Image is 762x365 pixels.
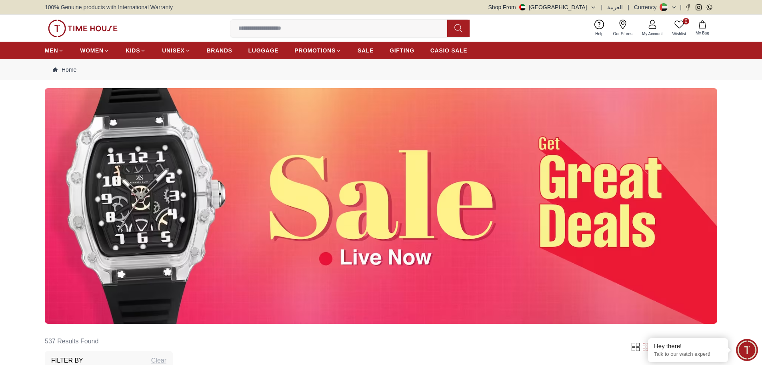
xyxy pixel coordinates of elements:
[669,31,689,37] span: Wishlist
[207,46,232,54] span: BRANDS
[45,332,173,351] h6: 537 Results Found
[80,43,110,58] a: WOMEN
[654,342,722,350] div: Hey there!
[668,18,691,38] a: 0Wishlist
[45,43,64,58] a: MEN
[162,43,190,58] a: UNISEX
[45,3,173,11] span: 100% Genuine products with International Warranty
[248,46,279,54] span: LUGGAGE
[654,351,722,358] p: Talk to our watch expert!
[607,3,623,11] button: العربية
[601,3,603,11] span: |
[691,19,714,38] button: My Bag
[430,43,468,58] a: CASIO SALE
[126,43,146,58] a: KIDS
[519,4,526,10] img: United Arab Emirates
[126,46,140,54] span: KIDS
[610,31,636,37] span: Our Stores
[45,59,717,80] nav: Breadcrumb
[294,46,336,54] span: PROMOTIONS
[488,3,596,11] button: Shop From[GEOGRAPHIC_DATA]
[692,30,712,36] span: My Bag
[683,18,689,24] span: 0
[628,3,629,11] span: |
[390,46,414,54] span: GIFTING
[358,43,374,58] a: SALE
[162,46,184,54] span: UNISEX
[685,4,691,10] a: Facebook
[634,3,660,11] div: Currency
[736,339,758,361] div: Chat Widget
[358,46,374,54] span: SALE
[248,43,279,58] a: LUGGAGE
[639,31,666,37] span: My Account
[608,18,637,38] a: Our Stores
[80,46,104,54] span: WOMEN
[590,18,608,38] a: Help
[430,46,468,54] span: CASIO SALE
[390,43,414,58] a: GIFTING
[680,3,682,11] span: |
[45,46,58,54] span: MEN
[207,43,232,58] a: BRANDS
[45,88,717,324] img: ...
[696,4,702,10] a: Instagram
[294,43,342,58] a: PROMOTIONS
[53,66,76,74] a: Home
[48,20,118,37] img: ...
[706,4,712,10] a: Whatsapp
[592,31,607,37] span: Help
